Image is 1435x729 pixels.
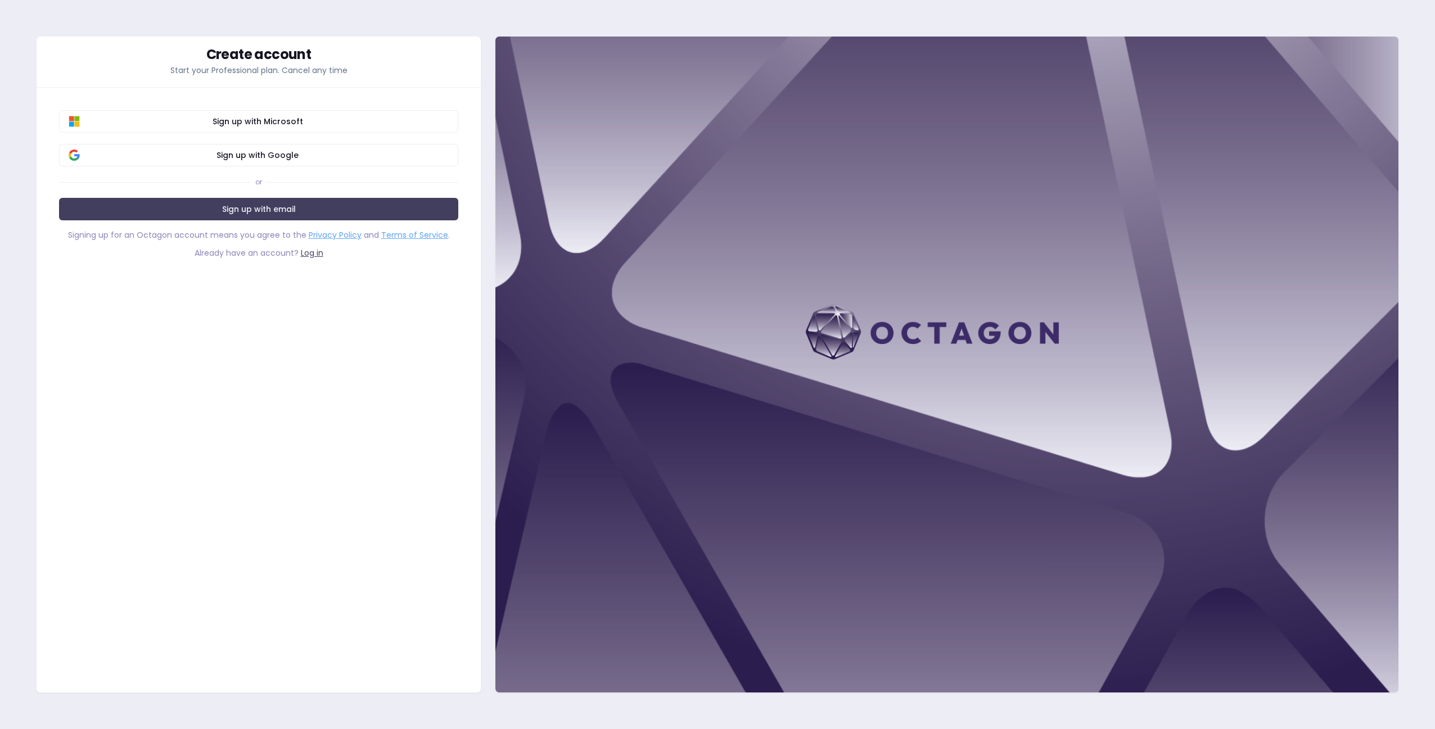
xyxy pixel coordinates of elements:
span: Sign up with Google [66,150,449,161]
div: Create account [59,48,458,61]
p: Start your Professional plan. Cancel any time [59,65,458,76]
a: Privacy Policy [309,229,362,241]
span: Sign up with Microsoft [66,116,449,127]
div: Signing up for an Octagon account means you agree to the and . [59,229,458,241]
a: Sign up with email [59,198,458,220]
a: Log in [301,247,323,259]
button: Sign up with Google [59,144,458,166]
div: Already have an account? [59,247,458,259]
a: Terms of Service [381,229,448,241]
div: or [255,178,262,187]
button: Sign up with Microsoft [59,110,458,133]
